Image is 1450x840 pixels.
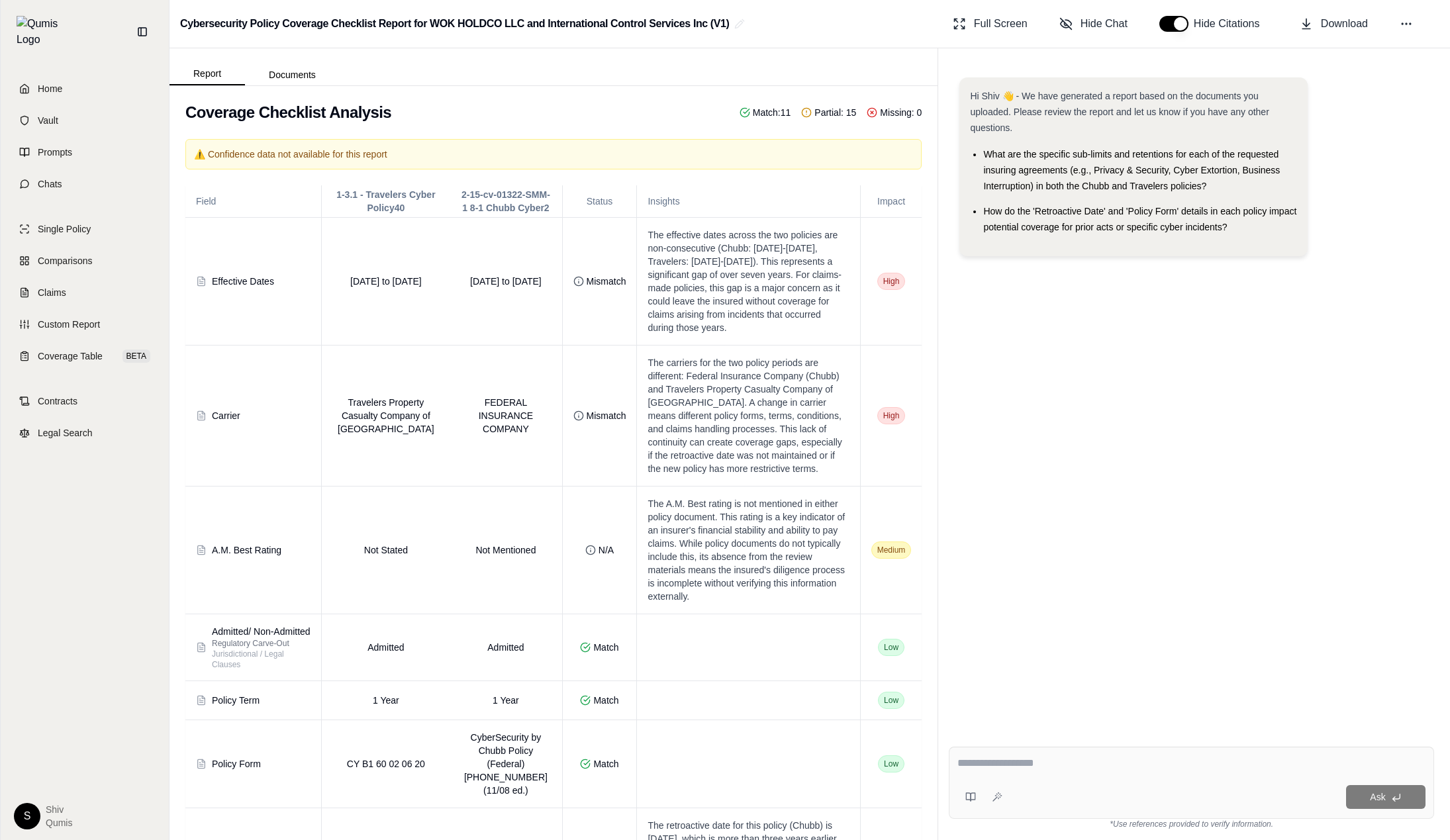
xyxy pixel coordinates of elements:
[212,275,274,288] div: Effective Dates
[983,149,1280,191] span: What are the specific sub-limits and retentions for each of the requested insuring agreements (e....
[877,407,906,424] span: High
[1081,16,1128,32] span: Hide Chat
[460,731,551,797] span: CyberSecurity by Chubb Policy (Federal) [PHONE_NUMBER] (11/08 ed.)
[9,169,161,199] a: Chats
[475,543,536,557] span: Not Mentioned
[878,639,904,656] span: Low
[949,819,1434,829] div: *Use references provided to verify information.
[460,188,551,214] span: 2-15-cv-01322-SMM-1 8-1 Chubb Cyber2
[593,641,618,654] span: Match
[562,185,637,217] th: Status
[212,625,311,638] div: Admitted/ Non-Admitted
[1346,785,1426,809] button: Ask
[332,396,439,436] span: Travelers Property Casualty Company of [GEOGRAPHIC_DATA]
[132,21,153,42] button: Collapse sidebar
[593,694,618,707] span: Match
[974,16,1028,32] span: Full Screen
[593,757,618,770] span: Match
[9,418,161,447] a: Legal Search
[470,275,542,288] span: [DATE] to [DATE]
[212,757,261,770] div: Policy Form
[17,16,66,48] img: Qumis Logo
[212,409,240,422] div: Carrier
[38,286,66,299] span: Claims
[487,641,524,654] span: Admitted
[9,74,161,103] a: Home
[740,106,791,119] span: Match: 11
[9,138,161,167] a: Prompts
[637,185,860,217] th: Insights
[9,106,161,135] a: Vault
[1294,11,1373,37] button: Download
[180,12,729,36] h2: Cybersecurity Policy Coverage Checklist Report for WOK HOLDCO LLC and International Control Servi...
[648,497,849,603] p: The A.M. Best rating is not mentioned in either policy document. This rating is a key indicator o...
[1054,11,1133,37] button: Hide Chat
[648,228,849,334] p: The effective dates across the two policies are non-consecutive (Chubb: [DATE]-[DATE], Travelers:...
[878,755,904,772] span: Low
[185,185,322,217] th: Field
[245,64,340,85] button: Documents
[46,803,72,816] span: Shiv
[877,273,906,290] span: High
[871,541,912,559] span: Medium
[194,148,913,161] p: ⚠️ Confidence data not available for this report
[9,342,161,371] a: Coverage TableBETA
[1194,16,1268,32] span: Hide Citations
[38,395,77,408] span: Contracts
[587,275,626,288] span: Mismatch
[212,694,260,707] div: Policy Term
[867,106,922,119] span: Missing: 0
[38,146,72,159] span: Prompts
[364,543,408,557] span: Not Stated
[38,114,58,127] span: Vault
[212,543,281,557] div: A.M. Best Rating
[373,694,399,707] span: 1 Year
[9,278,161,307] a: Claims
[38,426,93,440] span: Legal Search
[9,214,161,244] a: Single Policy
[493,694,519,707] span: 1 Year
[38,82,62,95] span: Home
[367,641,404,654] span: Admitted
[38,318,100,331] span: Custom Report
[169,63,245,85] button: Report
[185,102,391,123] h2: Coverage Checklist Analysis
[46,816,72,829] span: Qumis
[587,409,626,422] span: Mismatch
[38,222,91,236] span: Single Policy
[38,350,103,363] span: Coverage Table
[212,649,311,670] div: Jurisdictional / Legal Clauses
[983,206,1296,232] span: How do the 'Retroactive Date' and 'Policy Form' details in each policy impact potential coverage ...
[860,185,922,217] th: Impact
[38,177,62,191] span: Chats
[801,106,856,119] span: Partial: 15
[332,188,439,214] span: 1-3.1 - Travelers Cyber Policy40
[648,356,849,475] p: The carriers for the two policy periods are different: Federal Insurance Company (Chubb) and Trav...
[350,275,422,288] span: [DATE] to [DATE]
[14,803,40,829] div: S
[878,692,904,709] span: Low
[599,543,614,557] span: N/A
[1370,792,1385,802] span: Ask
[970,91,1269,133] span: Hi Shiv 👋 - We have generated a report based on the documents you uploaded. Please review the rep...
[9,246,161,275] a: Comparisons
[212,638,311,649] div: Regulatory Carve-Out
[1321,16,1368,32] span: Download
[38,254,92,267] span: Comparisons
[347,757,425,770] span: CY B1 60 02 06 20
[122,350,150,363] span: BETA
[460,396,551,436] span: FEDERAL INSURANCE COMPANY
[9,310,161,339] a: Custom Report
[947,11,1033,37] button: Full Screen
[9,387,161,416] a: Contracts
